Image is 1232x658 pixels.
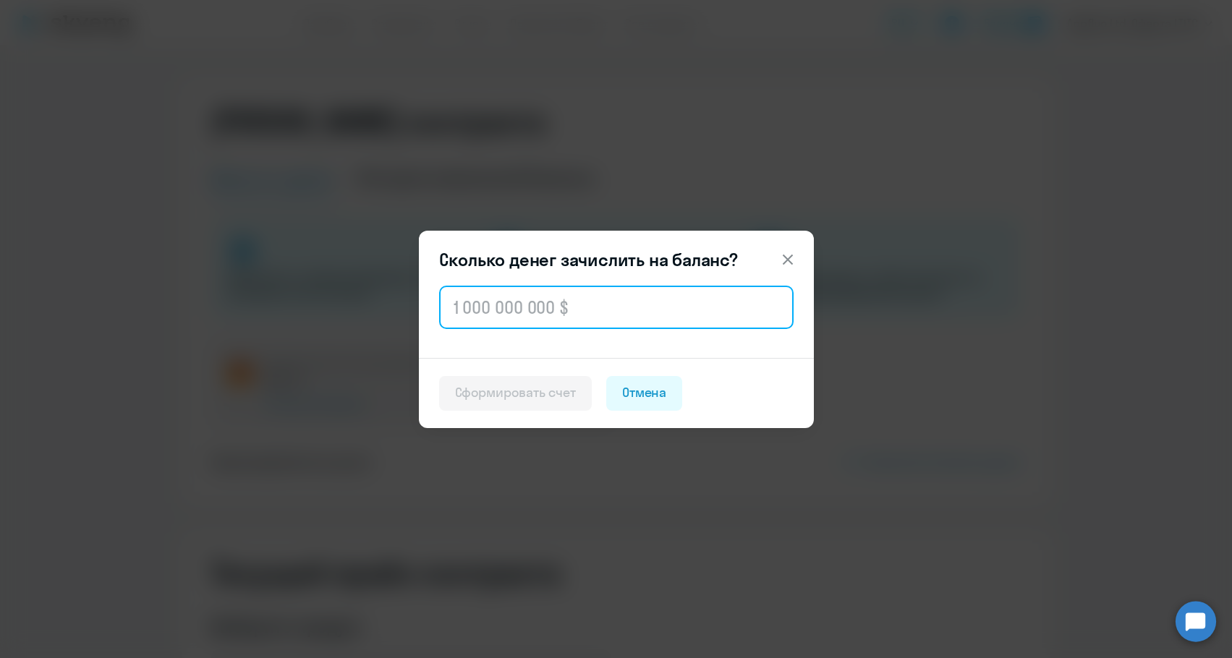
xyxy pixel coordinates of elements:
button: Отмена [606,376,683,411]
input: 1 000 000 000 $ [439,286,794,329]
div: Сформировать счет [455,383,576,402]
header: Сколько денег зачислить на баланс? [419,248,814,271]
div: Отмена [622,383,667,402]
button: Сформировать счет [439,376,592,411]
